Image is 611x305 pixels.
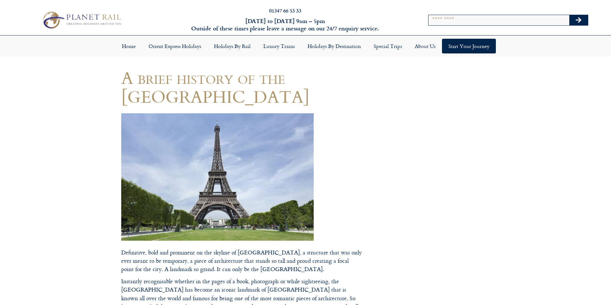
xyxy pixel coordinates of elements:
[121,248,362,274] p: Definitive, bold and prominent on the skyline of [GEOGRAPHIC_DATA], a structure that was only eve...
[301,39,367,53] a: Holidays by Destination
[367,39,408,53] a: Special Trips
[165,17,406,32] h6: [DATE] to [DATE] 9am – 5pm Outside of these times please leave a message on our 24/7 enquiry serv...
[3,39,608,53] nav: Menu
[569,15,588,25] button: Search
[269,7,301,14] a: 01347 66 53 33
[408,39,442,53] a: About Us
[39,10,123,30] img: Planet Rail Train Holidays Logo
[121,68,362,106] h1: A brief history of the [GEOGRAPHIC_DATA]
[442,39,496,53] a: Start your Journey
[142,39,208,53] a: Orient Express Holidays
[115,39,142,53] a: Home
[257,39,301,53] a: Luxury Trains
[208,39,257,53] a: Holidays by Rail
